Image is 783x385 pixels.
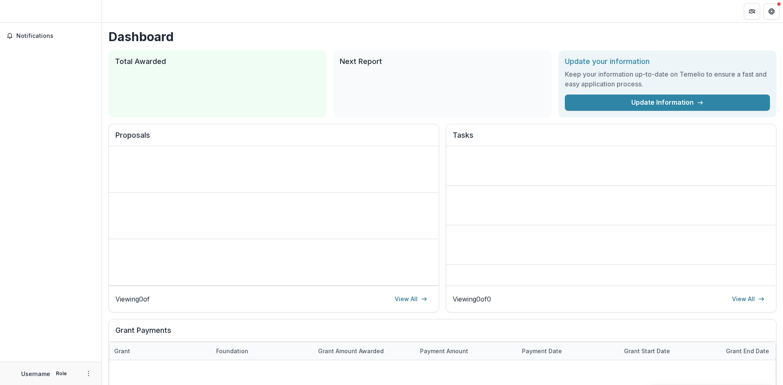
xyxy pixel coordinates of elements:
[340,57,545,66] h2: Next Report
[115,294,150,304] p: Viewing 0 of
[453,294,491,304] p: Viewing 0 of 0
[565,95,770,111] a: Update Information
[453,131,770,146] h2: Tasks
[115,57,320,66] h2: Total Awarded
[3,29,98,42] button: Notifications
[115,131,432,146] h2: Proposals
[108,29,776,44] h1: Dashboard
[84,369,93,378] button: More
[565,57,770,66] h2: Update your information
[115,326,770,341] h2: Grant Payments
[16,33,95,40] span: Notifications
[390,293,432,306] a: View All
[53,370,69,377] p: Role
[763,3,780,20] button: Get Help
[744,3,760,20] button: Partners
[727,293,770,306] a: View All
[565,69,770,89] h3: Keep your information up-to-date on Temelio to ensure a fast and easy application process.
[21,370,50,378] p: Username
